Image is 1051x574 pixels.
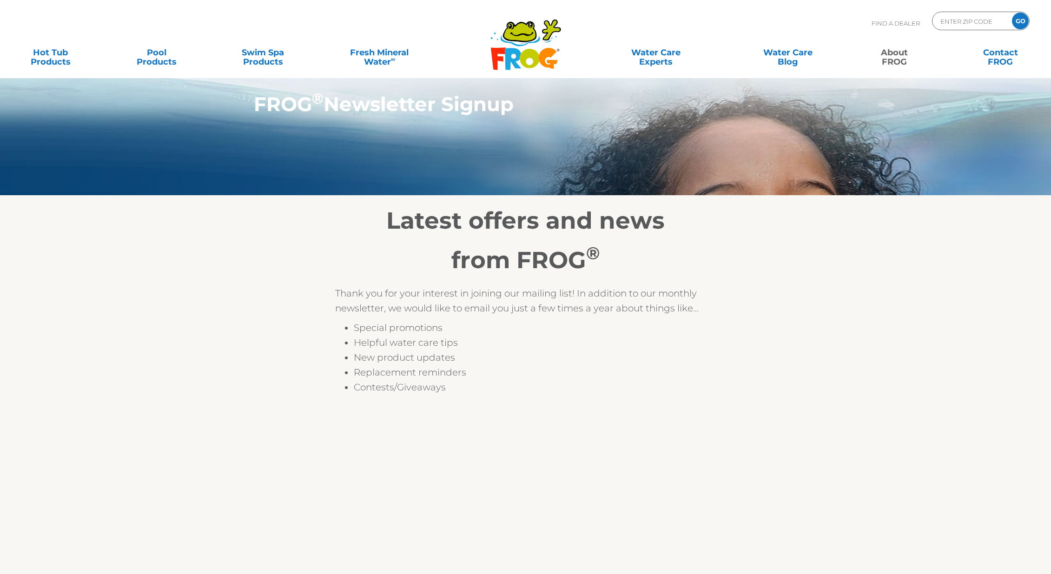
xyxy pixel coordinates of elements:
[328,43,431,62] a: Fresh MineralWater∞
[354,380,716,395] li: Contests/Giveaways
[254,93,754,115] h1: FROG Newsletter Signup
[335,286,716,316] p: Thank you for your interest in joining our mailing list! In addition to our monthly newsletter, w...
[959,43,1042,62] a: ContactFROG
[589,43,723,62] a: Water CareExperts
[354,335,716,350] li: Helpful water care tips
[354,320,716,335] li: Special promotions
[747,43,829,62] a: Water CareBlog
[354,350,716,365] li: New product updates
[939,14,1002,28] input: Zip Code Form
[586,243,600,264] sup: ®
[872,12,920,35] p: Find A Dealer
[335,246,716,274] h2: from FROG
[312,90,324,107] sup: ®
[115,43,198,62] a: PoolProducts
[222,43,304,62] a: Swim SpaProducts
[354,365,716,380] li: Replacement reminders
[391,55,396,63] sup: ∞
[1012,13,1029,29] input: GO
[335,207,716,235] h2: Latest offers and news
[853,43,936,62] a: AboutFROG
[9,43,92,62] a: Hot TubProducts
